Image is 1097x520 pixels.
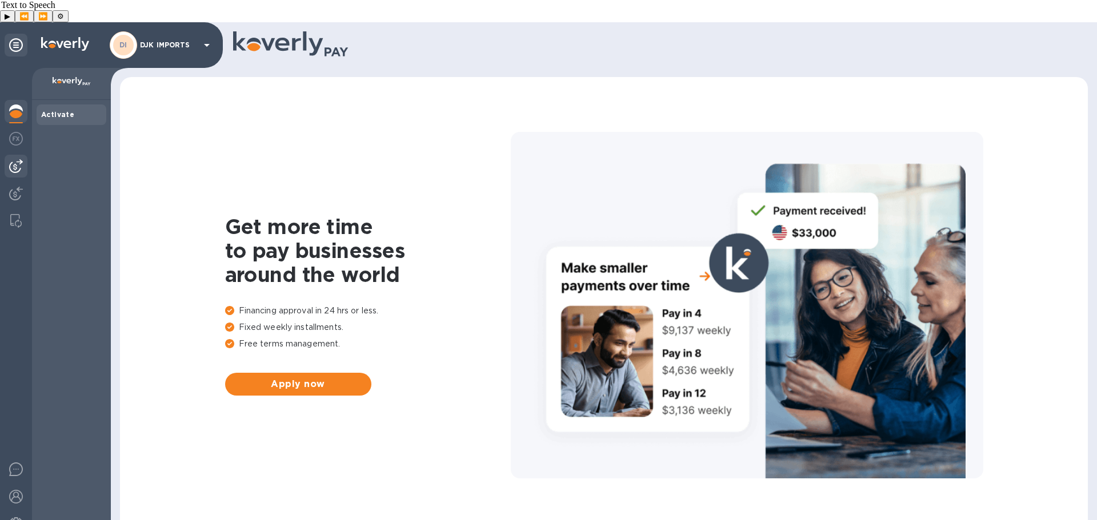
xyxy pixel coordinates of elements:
p: DJK IMPORTS [140,41,197,49]
button: Apply now [225,373,371,396]
div: Unpin categories [5,34,27,57]
img: Logo [41,37,89,51]
h1: Get more time to pay businesses around the world [225,215,511,287]
button: Settings [53,10,69,22]
p: Free terms management. [225,338,511,350]
p: Financing approval in 24 hrs or less. [225,305,511,317]
b: DI [119,41,127,49]
img: Foreign exchange [9,132,23,146]
button: Forward [34,10,53,22]
span: Apply now [234,377,362,391]
button: Previous [15,10,34,22]
b: Activate [41,110,74,119]
p: Fixed weekly installments. [225,321,511,333]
